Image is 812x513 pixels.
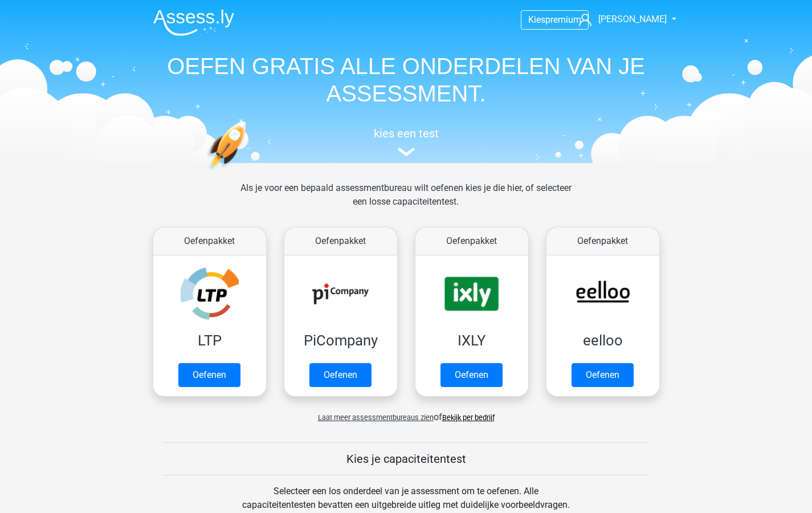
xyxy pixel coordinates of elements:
a: Oefenen [572,363,634,387]
img: oefenen [207,121,291,224]
span: premium [545,14,581,25]
a: kies een test [144,127,668,157]
h5: kies een test [144,127,668,140]
a: [PERSON_NAME] [574,13,668,26]
a: Bekijk per bedrijf [442,413,495,422]
a: Kiespremium [521,12,588,27]
h1: OEFEN GRATIS ALLE ONDERDELEN VAN JE ASSESSMENT. [144,52,668,107]
span: Laat meer assessmentbureaus zien [318,413,434,422]
h5: Kies je capaciteitentest [163,452,650,466]
div: of [144,401,668,424]
span: Kies [528,14,545,25]
span: [PERSON_NAME] [598,14,667,25]
div: Als je voor een bepaald assessmentbureau wilt oefenen kies je die hier, of selecteer een losse ca... [231,181,581,222]
a: Oefenen [309,363,372,387]
a: Oefenen [178,363,240,387]
img: Assessly [153,9,234,36]
a: Oefenen [440,363,503,387]
img: assessment [398,148,415,156]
